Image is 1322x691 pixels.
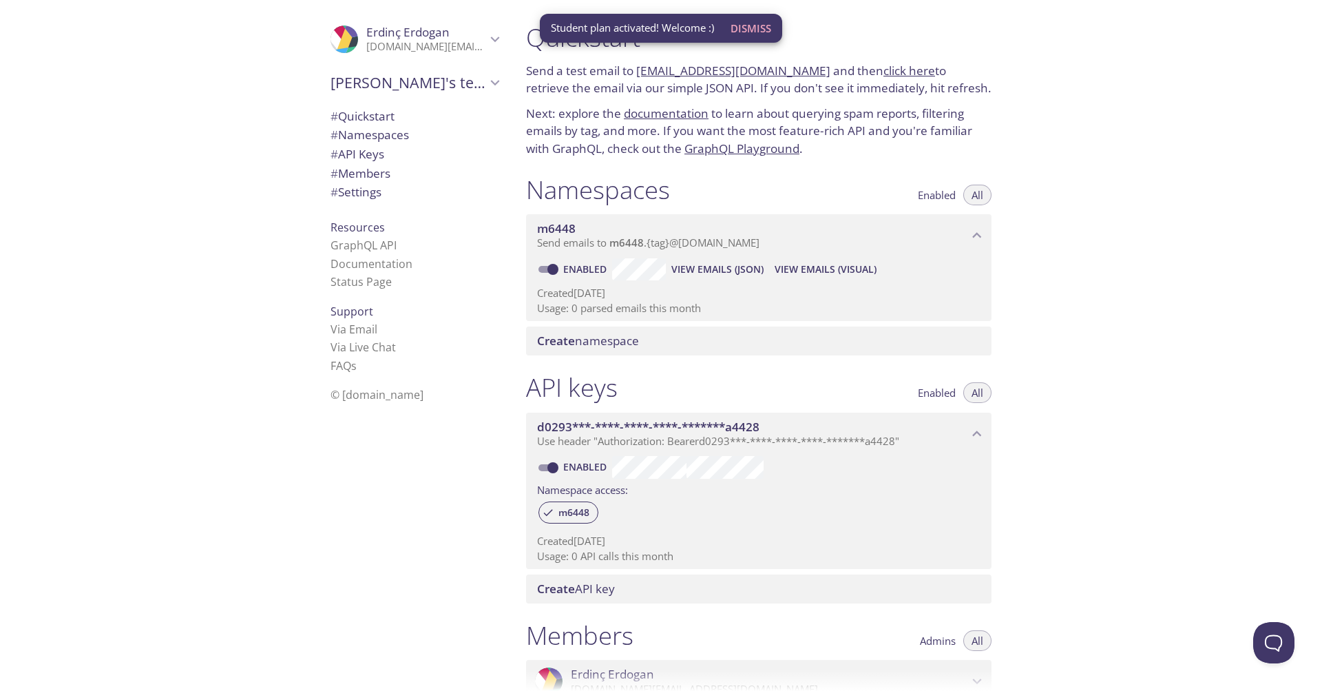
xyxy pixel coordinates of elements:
span: Dismiss [731,19,771,37]
span: Namespaces [330,127,409,143]
a: GraphQL Playground [684,141,799,156]
p: Send a test email to and then to retrieve the email via our simple JSON API. If you don't see it ... [526,62,992,97]
span: # [330,108,338,124]
span: View Emails (Visual) [775,261,877,278]
button: Enabled [910,185,964,205]
div: Create API Key [526,575,992,604]
a: Via Live Chat [330,340,396,355]
span: API key [537,581,615,597]
div: Create namespace [526,327,992,355]
span: Members [330,165,390,181]
div: Erdinç Erdogan [319,17,510,62]
button: Admins [912,630,964,651]
h1: Quickstart [526,22,992,53]
span: m6448 [609,236,644,249]
button: All [963,630,992,651]
div: Namespaces [319,125,510,145]
span: namespace [537,333,639,349]
p: Created [DATE] [537,534,980,548]
div: m6448 namespace [526,214,992,257]
button: Enabled [910,382,964,403]
a: FAQ [330,358,357,373]
div: Members [319,164,510,183]
p: [DOMAIN_NAME][EMAIL_ADDRESS][DOMAIN_NAME] [366,40,486,54]
p: Created [DATE] [537,286,980,300]
p: Usage: 0 API calls this month [537,549,980,564]
span: Erdinç Erdogan [571,667,654,682]
a: Enabled [561,262,612,276]
a: documentation [624,105,709,121]
span: Settings [330,184,381,200]
span: Send emails to . {tag} @[DOMAIN_NAME] [537,236,759,249]
a: GraphQL API [330,238,397,253]
span: # [330,146,338,162]
a: [EMAIL_ADDRESS][DOMAIN_NAME] [636,63,830,79]
span: Quickstart [330,108,395,124]
div: m6448 [538,502,598,524]
a: Enabled [561,460,612,473]
span: Erdinç Erdogan [366,24,450,40]
button: View Emails (JSON) [666,258,769,280]
div: Quickstart [319,107,510,126]
span: API Keys [330,146,384,162]
div: Erdinç's team [319,65,510,101]
span: m6448 [537,220,576,236]
p: Next: explore the to learn about querying spam reports, filtering emails by tag, and more. If you... [526,105,992,158]
span: © [DOMAIN_NAME] [330,387,423,402]
a: Documentation [330,256,412,271]
span: Create [537,581,575,597]
a: Status Page [330,274,392,289]
h1: Members [526,620,633,651]
div: API Keys [319,145,510,164]
span: [PERSON_NAME]'s team [330,73,486,92]
a: Via Email [330,322,377,337]
h1: Namespaces [526,174,670,205]
span: Support [330,304,373,319]
a: click here [883,63,935,79]
span: m6448 [550,506,598,519]
span: Create [537,333,575,349]
span: s [351,358,357,373]
h1: API keys [526,372,618,403]
div: Team Settings [319,183,510,202]
span: # [330,165,338,181]
span: Student plan activated! Welcome :) [551,21,714,35]
span: # [330,127,338,143]
span: Resources [330,220,385,235]
p: Usage: 0 parsed emails this month [537,301,980,316]
iframe: Help Scout Beacon - Open [1253,622,1294,663]
button: View Emails (Visual) [769,258,882,280]
button: Dismiss [725,15,777,41]
span: View Emails (JSON) [671,261,764,278]
button: All [963,382,992,403]
button: All [963,185,992,205]
span: # [330,184,338,200]
label: Namespace access: [537,479,628,499]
